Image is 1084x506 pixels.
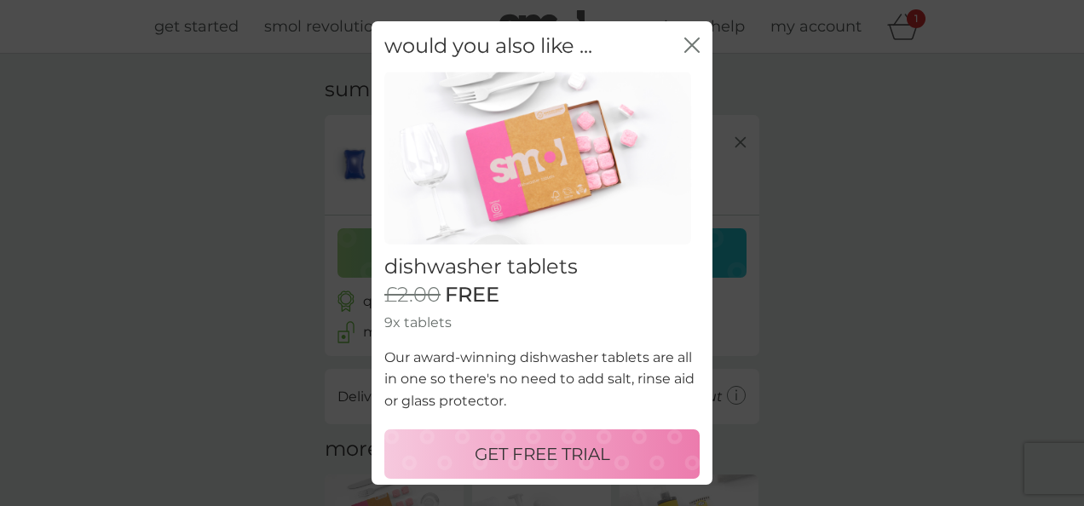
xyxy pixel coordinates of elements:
[384,347,700,412] p: Our award-winning dishwasher tablets are all in one so there's no need to add salt, rinse aid or ...
[684,37,700,55] button: close
[384,34,592,59] h2: would you also like ...
[475,440,610,468] p: GET FREE TRIAL
[384,283,441,308] span: £2.00
[384,312,700,334] p: 9x tablets
[384,429,700,479] button: GET FREE TRIAL
[445,283,499,308] span: FREE
[384,255,700,279] h2: dishwasher tablets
